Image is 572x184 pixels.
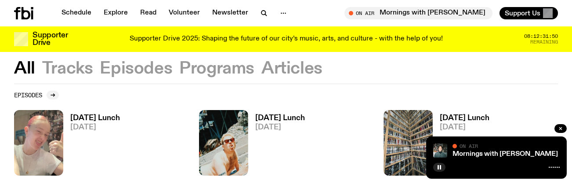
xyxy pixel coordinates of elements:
[14,61,35,77] button: All
[440,114,489,122] h3: [DATE] Lunch
[505,9,540,17] span: Support Us
[14,91,59,99] a: Episodes
[460,143,478,149] span: On Air
[433,144,447,158] img: Radio presenter Ben Hansen sits in front of a wall of photos and an fbi radio sign. Film photo. B...
[530,40,558,44] span: Remaining
[344,7,492,19] button: On AirMornings with [PERSON_NAME]
[179,61,254,77] button: Programs
[524,34,558,39] span: 08:12:31:50
[42,61,93,77] button: Tracks
[33,32,68,47] h3: Supporter Drive
[135,7,162,19] a: Read
[453,151,558,158] a: Mornings with [PERSON_NAME]
[255,114,305,122] h3: [DATE] Lunch
[440,124,489,131] span: [DATE]
[70,124,120,131] span: [DATE]
[433,114,489,176] a: [DATE] Lunch[DATE]
[14,92,42,98] h2: Episodes
[384,110,433,176] img: A corner shot of the fbi music library
[500,7,558,19] button: Support Us
[255,124,305,131] span: [DATE]
[207,7,253,19] a: Newsletter
[248,114,305,176] a: [DATE] Lunch[DATE]
[100,61,172,77] button: Episodes
[56,7,97,19] a: Schedule
[130,35,443,43] p: Supporter Drive 2025: Shaping the future of our city’s music, arts, and culture - with the help o...
[98,7,133,19] a: Explore
[163,7,205,19] a: Volunteer
[261,61,322,77] button: Articles
[70,114,120,122] h3: [DATE] Lunch
[63,114,120,176] a: [DATE] Lunch[DATE]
